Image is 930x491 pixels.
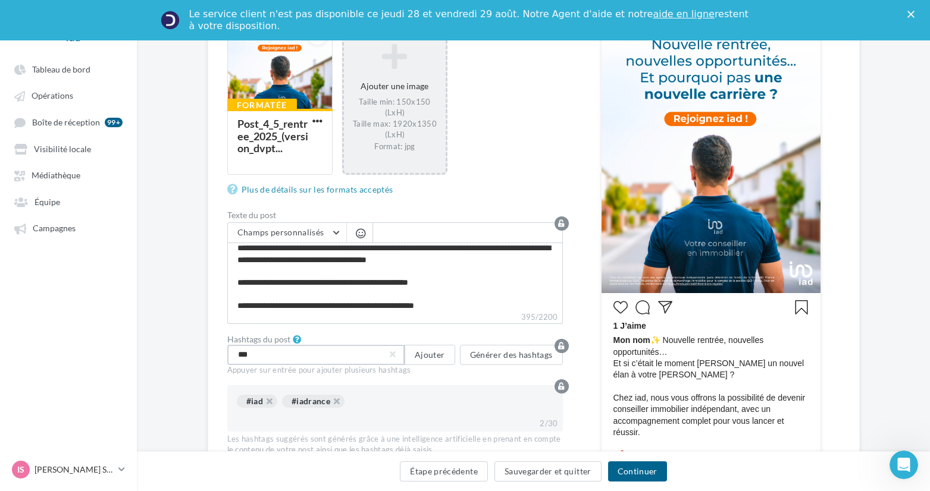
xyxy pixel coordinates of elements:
[7,84,130,106] a: Opérations
[7,217,130,238] a: Campagnes
[227,311,563,324] label: 395/2200
[635,300,650,314] svg: Commenter
[35,464,114,476] p: [PERSON_NAME] Sodatonou
[7,164,130,185] a: Médiathèque
[400,461,488,481] button: Étape précédente
[907,11,919,18] div: Fermer
[227,434,563,455] div: Les hashtags suggérés sont générés grâce à une intelligence artificielle en prenant en compte le ...
[17,464,24,476] span: Is
[890,451,918,479] iframe: Intercom live chat
[494,461,602,481] button: Sauvegarder et quitter
[405,345,455,365] button: Ajouter
[105,118,123,127] div: 99+
[7,58,130,80] a: Tableau de bord
[161,11,180,30] img: Profile image for Service-Client
[237,395,277,408] div: #iad
[7,111,130,133] a: Boîte de réception 99+
[189,8,751,32] div: Le service client n'est pas disponible ce jeudi 28 et vendredi 29 août. Notre Agent d'aide et not...
[794,300,809,314] svg: Enregistrer
[658,300,672,314] svg: Partager la publication
[227,182,398,197] a: Plus de détails sur les formats acceptés
[227,211,563,219] label: Texte du post
[613,335,650,345] span: Mon nom
[237,227,324,237] span: Champs personnalisés
[613,300,628,314] svg: J’aime
[282,395,345,408] div: #iadrance
[227,335,290,344] label: Hashtags du post
[228,223,346,243] button: Champs personnalisés
[10,458,127,481] a: Is [PERSON_NAME] Sodatonou
[34,144,91,154] span: Visibilité locale
[613,320,809,335] div: 1 J’aime
[7,191,130,212] a: Équipe
[32,171,80,181] span: Médiathèque
[237,117,308,155] div: Post_4_5_rentree_2025_(version_dvpt...
[460,345,563,365] button: Générer des hashtags
[32,64,90,74] span: Tableau de bord
[608,461,667,481] button: Continuer
[227,365,563,376] div: Appuyer sur entrée pour ajouter plusieurs hashtags
[7,138,130,159] a: Visibilité locale
[32,117,100,127] span: Boîte de réception
[653,8,714,20] a: aide en ligne
[35,197,60,207] span: Équipe
[32,91,73,101] span: Opérations
[33,224,76,234] span: Campagnes
[535,416,562,432] div: 2/30
[227,99,297,112] div: Formatée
